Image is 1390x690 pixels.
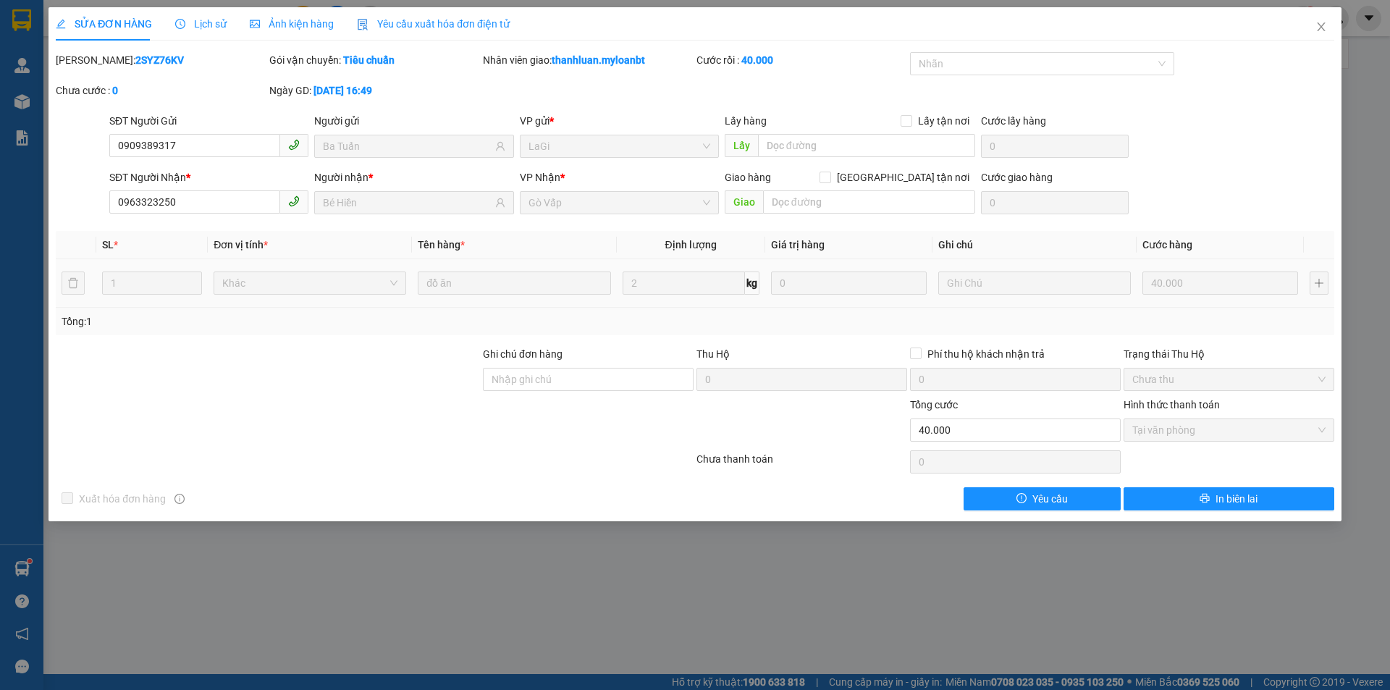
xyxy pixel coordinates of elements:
[56,19,66,29] span: edit
[552,54,645,66] b: thanhluan.myloanbt
[1301,7,1341,48] button: Close
[981,115,1046,127] label: Cước lấy hàng
[269,52,480,68] div: Gói vận chuyển:
[174,494,185,504] span: info-circle
[696,52,907,68] div: Cước rồi :
[109,113,308,129] div: SĐT Người Gửi
[1124,346,1334,362] div: Trạng thái Thu Hộ
[1200,493,1210,505] span: printer
[1310,272,1328,295] button: plus
[288,195,300,207] span: phone
[1124,487,1334,510] button: printerIn biên lai
[528,192,710,214] span: Gò Vấp
[1032,491,1068,507] span: Yêu cầu
[357,18,510,30] span: Yêu cầu xuất hóa đơn điện tử
[771,239,825,251] span: Giá trị hàng
[981,135,1129,158] input: Cước lấy hàng
[135,54,184,66] b: 2SYZ76KV
[964,487,1121,510] button: exclamation-circleYêu cầu
[1124,399,1220,411] label: Hình thức thanh toán
[1142,239,1192,251] span: Cước hàng
[665,239,717,251] span: Định lượng
[323,138,492,154] input: Tên người gửi
[483,368,694,391] input: Ghi chú đơn hàng
[520,113,719,129] div: VP gửi
[175,18,227,30] span: Lịch sử
[1216,491,1258,507] span: In biên lai
[981,172,1053,183] label: Cước giao hàng
[343,54,395,66] b: Tiêu chuẩn
[357,19,368,30] img: icon
[725,190,763,214] span: Giao
[288,139,300,151] span: phone
[323,195,492,211] input: Tên người nhận
[763,190,975,214] input: Dọc đường
[938,272,1131,295] input: Ghi Chú
[109,169,308,185] div: SĐT Người Nhận
[250,19,260,29] span: picture
[314,169,513,185] div: Người nhận
[56,18,152,30] span: SỬA ĐƠN HÀNG
[932,231,1137,259] th: Ghi chú
[102,239,114,251] span: SL
[314,113,513,129] div: Người gửi
[981,191,1129,214] input: Cước giao hàng
[1315,21,1327,33] span: close
[250,18,334,30] span: Ảnh kiện hàng
[418,272,610,295] input: VD: Bàn, Ghế
[725,134,758,157] span: Lấy
[56,52,266,68] div: [PERSON_NAME]:
[1132,419,1326,441] span: Tại văn phòng
[483,52,694,68] div: Nhân viên giao:
[313,85,372,96] b: [DATE] 16:49
[1016,493,1027,505] span: exclamation-circle
[912,113,975,129] span: Lấy tận nơi
[214,239,268,251] span: Đơn vị tính
[418,239,465,251] span: Tên hàng
[112,85,118,96] b: 0
[725,172,771,183] span: Giao hàng
[771,272,927,295] input: 0
[495,198,505,208] span: user
[1132,369,1326,390] span: Chưa thu
[528,135,710,157] span: LaGi
[922,346,1050,362] span: Phí thu hộ khách nhận trả
[741,54,773,66] b: 40.000
[73,491,172,507] span: Xuất hóa đơn hàng
[222,272,397,294] span: Khác
[831,169,975,185] span: [GEOGRAPHIC_DATA] tận nơi
[269,83,480,98] div: Ngày GD:
[62,272,85,295] button: delete
[1142,272,1298,295] input: 0
[495,141,505,151] span: user
[56,83,266,98] div: Chưa cước :
[695,451,909,476] div: Chưa thanh toán
[725,115,767,127] span: Lấy hàng
[696,348,730,360] span: Thu Hộ
[483,348,563,360] label: Ghi chú đơn hàng
[520,172,560,183] span: VP Nhận
[745,272,759,295] span: kg
[910,399,958,411] span: Tổng cước
[758,134,975,157] input: Dọc đường
[62,314,536,329] div: Tổng: 1
[175,19,185,29] span: clock-circle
